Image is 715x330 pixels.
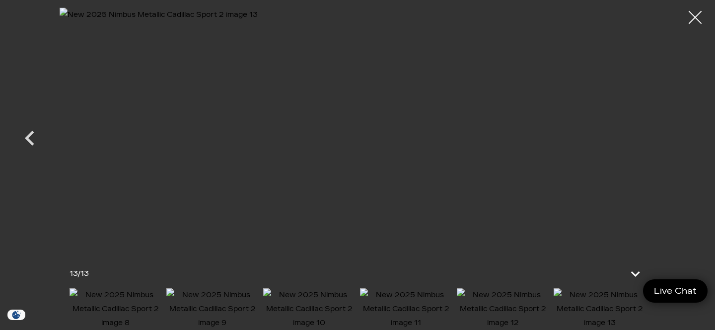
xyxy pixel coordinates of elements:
[70,269,77,278] span: 13
[70,267,89,281] div: /
[80,269,89,278] span: 13
[5,310,28,320] img: Opt-Out Icon
[70,288,161,330] img: New 2025 Nimbus Metallic Cadillac Sport 2 image 8
[554,288,645,330] img: New 2025 Nimbus Metallic Cadillac Sport 2 image 13
[360,288,452,330] img: New 2025 Nimbus Metallic Cadillac Sport 2 image 11
[649,285,702,297] span: Live Chat
[5,310,28,320] section: Click to Open Cookie Consent Modal
[643,279,708,303] a: Live Chat
[166,288,258,330] img: New 2025 Nimbus Metallic Cadillac Sport 2 image 9
[15,118,45,163] div: Previous
[457,288,549,330] img: New 2025 Nimbus Metallic Cadillac Sport 2 image 12
[60,7,655,250] img: New 2025 Nimbus Metallic Cadillac Sport 2 image 13
[263,288,355,330] img: New 2025 Nimbus Metallic Cadillac Sport 2 image 10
